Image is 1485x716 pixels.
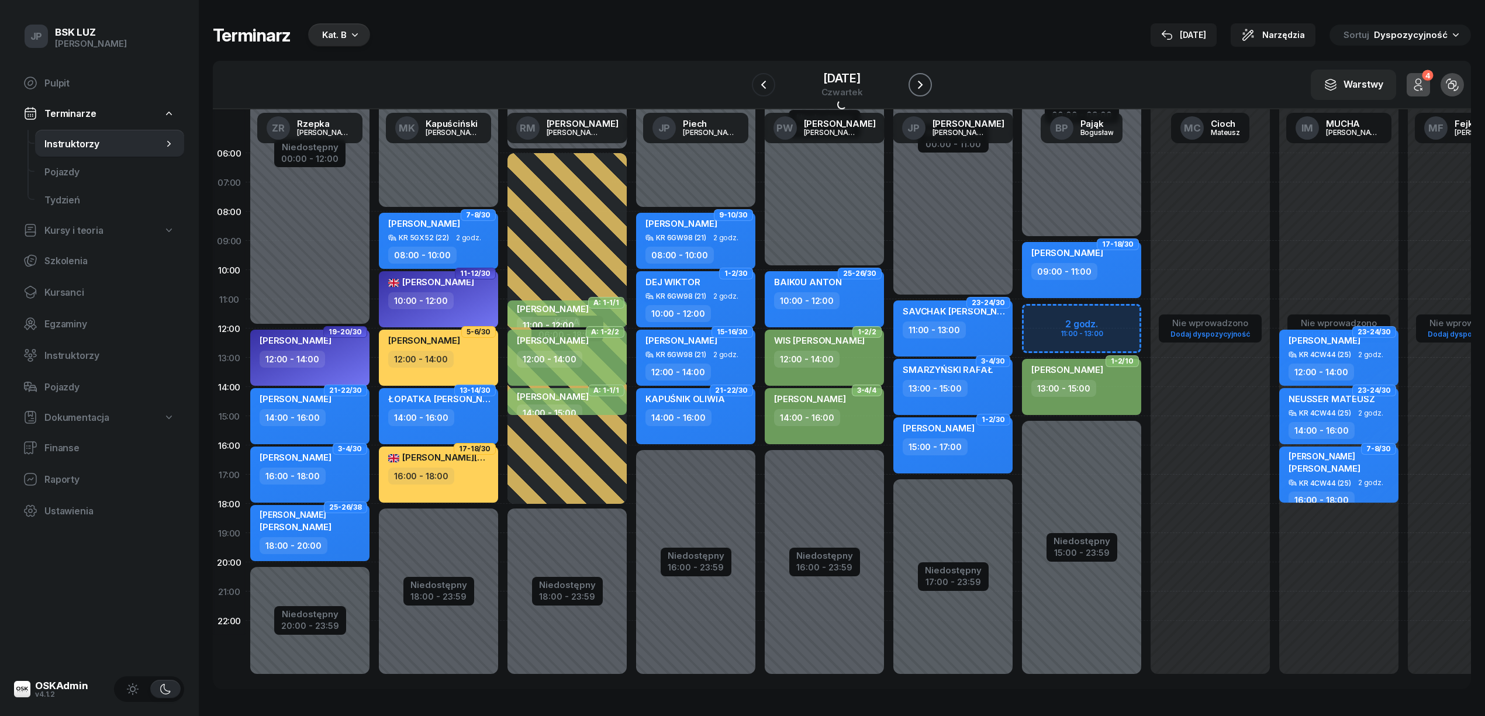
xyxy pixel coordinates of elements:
a: MCCiochMateusz [1171,113,1249,143]
div: [PERSON_NAME] [933,129,989,136]
a: Pojazdy [14,373,184,401]
span: 2 godz. [713,351,738,359]
div: 22:00 [213,606,246,635]
div: Niedostępny [925,566,982,575]
span: DEJ WIKTOR [645,276,700,288]
span: 19-20/30 [329,331,362,333]
div: KR 6GW98 (21) [656,292,706,300]
span: KAPUŚNIK OLIWIA [645,393,725,404]
span: 21-22/30 [715,389,748,392]
a: RM[PERSON_NAME][PERSON_NAME] [507,113,628,143]
div: OSKAdmin [35,681,88,691]
span: A: 1-2/2 [591,331,619,333]
span: [PERSON_NAME] [260,521,331,532]
div: [PERSON_NAME] [55,39,127,49]
div: 18:00 [213,489,246,518]
span: 13-14/30 [460,389,491,392]
span: A: 1-1/1 [593,302,619,304]
button: Narzędzia [1231,23,1315,47]
button: Niedostępny16:00 - 23:59 [668,549,724,575]
span: JP [907,123,920,133]
span: [PERSON_NAME] [1031,247,1103,258]
div: 17:00 [213,460,246,489]
div: [PERSON_NAME] [804,119,876,128]
div: 4 [1422,70,1433,81]
div: 16:00 [213,431,246,460]
div: 16:00 - 18:00 [1289,492,1355,509]
span: Kursanci [44,287,175,298]
div: 14:00 - 16:00 [1289,422,1355,439]
div: [PERSON_NAME] [683,129,739,136]
span: 23-24/30 [1358,331,1391,333]
span: PW [776,123,793,133]
span: Dokumentacja [44,412,109,423]
span: 15-16/30 [717,331,748,333]
div: [DATE] [821,72,863,84]
div: 08:00 - 10:00 [388,247,457,264]
div: 07:00 [213,168,246,197]
div: [PERSON_NAME] [547,119,619,128]
div: [PERSON_NAME] [260,510,331,520]
div: Niedostępny [668,551,724,560]
div: 20:00 - 23:59 [281,618,339,631]
span: NEUSSER MATEUSZ [1289,393,1375,404]
div: Niedostępny [410,580,467,589]
span: [PERSON_NAME] [260,452,331,463]
a: Terminarze [14,101,184,126]
a: Dodaj dyspozycyjność [1166,327,1255,341]
span: [PERSON_NAME] [1289,463,1360,474]
span: [PERSON_NAME][DEMOGRAPHIC_DATA] [388,452,575,463]
div: KR 6GW98 (21) [656,234,706,241]
button: Niedostępny00:00 - 12:00 [281,140,339,166]
a: MKKapuściński[PERSON_NAME] [386,113,491,143]
span: WIS [PERSON_NAME] [774,335,865,346]
button: Nie wprowadzonoDodaj dyspozycyjność [1166,316,1255,341]
span: Egzaminy [44,319,175,330]
span: IM [1301,123,1314,133]
span: 7-8/30 [1366,448,1391,450]
div: 11:00 - 13:00 [903,321,966,338]
div: BSK LUZ [55,27,127,37]
span: Terminarze [44,108,96,119]
div: [DATE] [1161,28,1206,42]
a: Egzaminy [14,310,184,338]
button: Kat. B [305,23,370,47]
span: [PERSON_NAME] [1289,335,1360,346]
div: KR 4CW44 (25) [1299,479,1351,487]
span: 9-10/30 [719,214,748,216]
div: 08:00 - 10:00 [645,247,714,264]
span: 2 godz. [1358,409,1383,417]
div: 16:00 - 18:00 [260,468,326,485]
div: 18:00 - 20:00 [260,537,327,554]
span: 23-24/30 [972,302,1005,304]
span: [PERSON_NAME] [388,218,460,229]
div: 14:00 - 15:00 [517,404,582,421]
span: ZR [272,123,285,133]
div: [PERSON_NAME] [426,129,482,136]
div: 09:00 [213,226,246,255]
a: Instruktorzy [14,341,184,369]
div: Niedostępny [1054,537,1110,545]
span: Sortuj [1344,30,1372,40]
div: Nie wprowadzono [1166,318,1255,328]
div: [PERSON_NAME] [1289,451,1360,461]
div: Mateusz [1211,129,1240,136]
div: KR 6GW98 (21) [656,351,706,358]
span: 2 godz. [456,234,481,242]
span: 2 godz. [713,292,738,300]
span: 25-26/38 [329,506,362,509]
div: 11:00 [213,285,246,314]
button: Niedostępny20:00 - 23:59 [281,607,339,633]
div: 16:00 - 18:00 [388,468,454,485]
span: [PERSON_NAME] [517,335,589,346]
div: 12:00 - 14:00 [260,351,325,368]
div: Kat. B [322,28,347,42]
div: 06:00 [213,139,246,168]
button: Niedostępny16:00 - 23:59 [796,549,853,575]
a: ZRRzepka[PERSON_NAME] [257,113,362,143]
div: 15:00 - 23:59 [1054,545,1110,558]
div: 10:00 - 12:00 [388,292,454,309]
div: Pająk [1080,119,1114,128]
a: BPPająkBogusław [1041,113,1123,143]
span: BAIK0U ANTON [774,276,842,288]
